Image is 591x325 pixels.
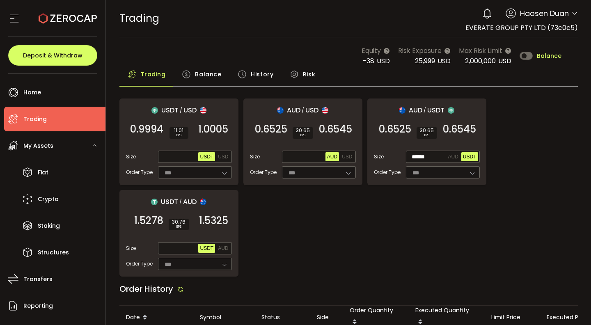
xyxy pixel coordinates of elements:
[200,107,206,114] img: usd_portfolio.svg
[183,105,197,115] span: USD
[420,133,434,138] i: BPS
[255,125,287,133] span: 0.6525
[180,107,182,114] em: /
[377,56,390,66] span: USD
[218,154,228,160] span: USD
[38,193,59,205] span: Crypto
[23,300,53,312] span: Reporting
[172,220,186,224] span: 30.76
[23,87,41,98] span: Home
[173,128,185,133] span: 11.01
[250,153,260,160] span: Size
[287,105,300,115] span: AUD
[310,313,343,322] div: Side
[443,125,476,133] span: 0.6545
[398,46,442,56] span: Risk Exposure
[498,56,511,66] span: USD
[485,313,540,322] div: Limit Price
[38,247,69,259] span: Structures
[427,105,444,115] span: USDT
[374,169,401,176] span: Order Type
[399,107,405,114] img: aud_portfolio.svg
[277,107,284,114] img: aud_portfolio.svg
[134,217,163,225] span: 1.5278
[322,107,328,114] img: usd_portfolio.svg
[198,152,215,161] button: USDT
[151,199,158,205] img: usdt_portfolio.svg
[363,56,374,66] span: -38
[8,45,97,66] button: Deposit & Withdraw
[38,220,60,232] span: Staking
[303,66,315,82] span: Risk
[199,217,228,225] span: 1.5325
[327,154,337,160] span: AUD
[296,133,310,138] i: BPS
[415,56,435,66] span: 25,999
[374,153,384,160] span: Size
[126,260,153,268] span: Order Type
[255,313,310,322] div: Status
[493,236,591,325] iframe: Chat Widget
[130,125,163,133] span: 0.9994
[520,8,569,19] span: Haosen Duan
[141,66,166,82] span: Trading
[216,152,230,161] button: USD
[38,167,48,179] span: Fiat
[379,125,411,133] span: 0.6525
[172,224,186,229] i: BPS
[151,107,158,114] img: usdt_portfolio.svg
[305,105,318,115] span: USD
[200,199,206,205] img: aud_portfolio.svg
[250,169,277,176] span: Order Type
[119,11,159,25] span: Trading
[325,152,339,161] button: AUD
[161,105,179,115] span: USDT
[446,152,460,161] button: AUD
[537,53,561,59] span: Balance
[200,154,213,160] span: USDT
[23,273,53,285] span: Transfers
[342,154,352,160] span: USD
[161,197,178,207] span: USDT
[302,107,304,114] em: /
[251,66,273,82] span: History
[340,152,354,161] button: USD
[319,125,352,133] span: 0.6545
[200,245,213,251] span: USDT
[126,245,136,252] span: Size
[23,53,82,58] span: Deposit & Withdraw
[195,66,221,82] span: Balance
[173,133,185,138] i: BPS
[296,128,310,133] span: 30.65
[463,154,476,160] span: USDT
[448,154,458,160] span: AUD
[179,198,182,206] em: /
[126,153,136,160] span: Size
[198,244,215,253] button: USDT
[126,169,153,176] span: Order Type
[465,56,496,66] span: 2,000,000
[218,245,228,251] span: AUD
[183,197,197,207] span: AUD
[461,152,478,161] button: USDT
[362,46,381,56] span: Equity
[465,23,578,32] span: EVERATE GROUP PTY LTD (73c0c5)
[216,244,230,253] button: AUD
[438,56,451,66] span: USD
[119,311,193,325] div: Date
[420,128,434,133] span: 30.65
[193,313,255,322] div: Symbol
[23,140,53,152] span: My Assets
[198,125,228,133] span: 1.0005
[424,107,426,114] em: /
[448,107,454,114] img: usdt_portfolio.svg
[119,283,173,295] span: Order History
[23,113,47,125] span: Trading
[459,46,502,56] span: Max Risk Limit
[409,105,422,115] span: AUD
